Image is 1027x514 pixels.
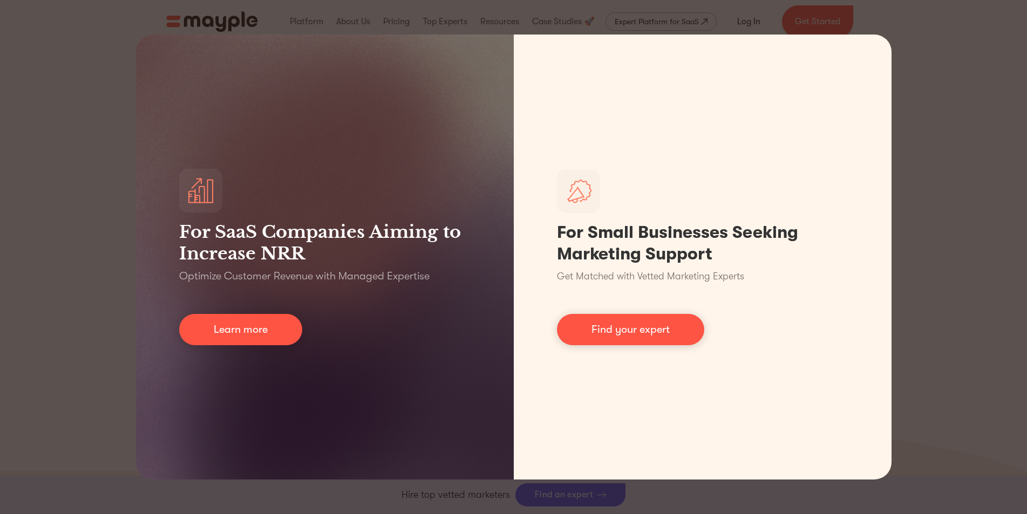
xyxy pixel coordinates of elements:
[179,269,430,284] p: Optimize Customer Revenue with Managed Expertise
[179,314,302,345] a: Learn more
[557,222,848,265] h1: For Small Businesses Seeking Marketing Support
[557,269,744,284] p: Get Matched with Vetted Marketing Experts
[179,221,471,264] h3: For SaaS Companies Aiming to Increase NRR
[557,314,704,345] a: Find your expert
